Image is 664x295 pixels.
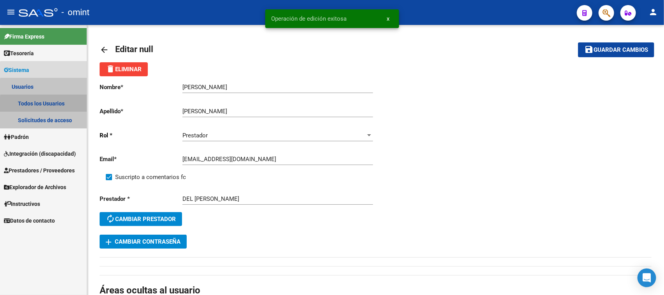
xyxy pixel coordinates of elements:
button: Cambiar Contraseña [100,235,187,249]
span: Eliminar [106,66,142,73]
button: Cambiar prestador [100,212,182,226]
span: Sistema [4,66,29,74]
span: Tesorería [4,49,34,58]
span: Guardar cambios [594,47,648,54]
span: Instructivos [4,200,40,208]
mat-icon: save [584,45,594,54]
p: Nombre [100,83,182,91]
div: Open Intercom Messenger [638,269,656,287]
mat-icon: autorenew [106,214,115,223]
span: Editar null [115,44,153,54]
span: x [387,15,390,22]
span: Suscripto a comentarios fc [115,172,186,182]
button: Guardar cambios [578,42,654,57]
span: Prestador [182,132,208,139]
span: Cambiar Contraseña [106,238,180,245]
mat-icon: person [648,7,658,17]
span: Prestadores / Proveedores [4,166,75,175]
span: Explorador de Archivos [4,183,66,191]
p: Email [100,155,182,163]
mat-icon: add [104,237,113,247]
span: Datos de contacto [4,216,55,225]
mat-icon: menu [6,7,16,17]
mat-icon: arrow_back [100,45,109,54]
p: Apellido [100,107,182,116]
p: Prestador * [100,195,182,203]
button: Eliminar [100,62,148,76]
mat-icon: delete [106,64,115,74]
span: - omint [61,4,89,21]
button: x [381,12,396,26]
span: Firma Express [4,32,44,41]
span: Padrón [4,133,29,141]
p: Rol * [100,131,182,140]
span: Operación de edición exitosa [272,15,347,23]
span: Integración (discapacidad) [4,149,76,158]
span: Cambiar prestador [106,216,176,223]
